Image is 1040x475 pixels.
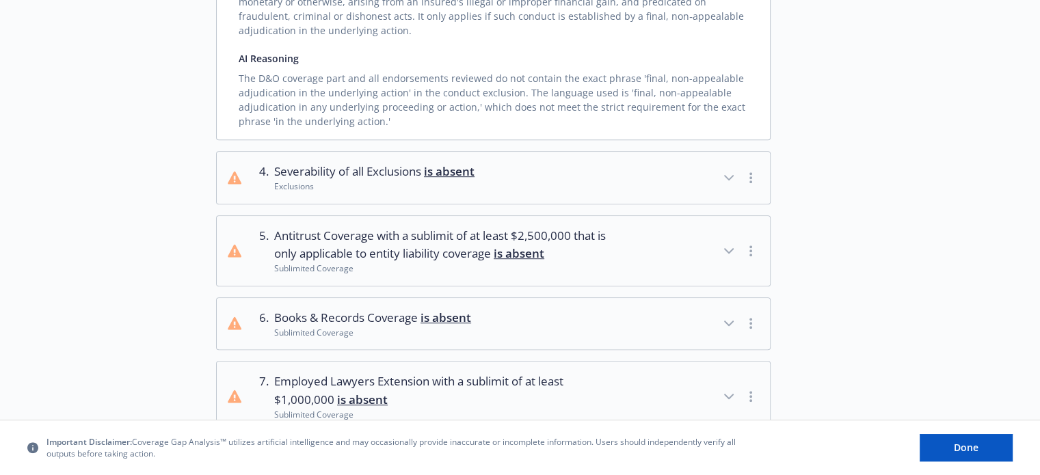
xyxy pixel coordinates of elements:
span: Done [954,441,978,454]
span: Books & Records Coverage [274,309,471,327]
div: 7 . [252,372,269,420]
button: 7.Employed Lawyers Extension with a sublimit of at least $1,000,000 is absentSublimited Coverage [217,362,770,431]
span: is absent [494,245,544,261]
div: The D&O coverage part and all endorsements reviewed do not contain the exact phrase 'final, non-a... [239,66,748,128]
button: 4.Severability of all Exclusions is absentExclusions [217,152,770,204]
span: Coverage Gap Analysis™ utilizes artificial intelligence and may occasionally provide inaccurate o... [46,436,744,459]
span: is absent [424,163,475,179]
span: Severability of all Exclusions [274,163,475,180]
span: Employed Lawyers Extension with a sublimit of at least $1,000,000 [274,372,626,409]
div: Sublimited Coverage [274,409,626,420]
button: 5.Antitrust Coverage with a sublimit of at least $2,500,000 that is only applicable to entity lia... [217,216,770,286]
div: 5 . [252,227,269,275]
span: Important Disclaimer: [46,436,132,448]
div: 6 . [252,309,269,339]
span: is absent [421,310,471,325]
button: Done [920,434,1013,461]
div: Sublimited Coverage [274,327,471,338]
span: Antitrust Coverage with a sublimit of at least $2,500,000 that is only applicable to entity liabi... [274,227,626,263]
div: 4 . [252,163,269,193]
button: 6.Books & Records Coverage is absentSublimited Coverage [217,298,770,350]
div: AI Reasoning [239,51,748,66]
div: Exclusions [274,180,475,192]
span: is absent [337,392,388,407]
div: Sublimited Coverage [274,262,626,274]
